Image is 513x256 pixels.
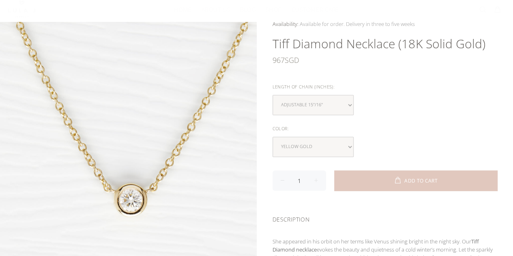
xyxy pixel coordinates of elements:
[169,3,196,16] a: HOME
[261,3,286,16] a: Shop
[291,6,339,13] span: Customer Care
[235,3,261,16] a: Blog
[334,170,498,191] button: ADD TO CART
[196,3,235,16] a: About Us
[174,6,191,13] span: HOME
[404,179,438,183] span: ADD TO CART
[273,205,498,231] div: DESCRIPTION
[286,3,339,16] a: Customer Care
[266,6,281,13] span: Shop
[273,123,498,134] div: Color:
[273,238,479,253] strong: Tiff Diamond necklace
[273,52,498,68] div: SGD
[273,20,298,28] span: Availability:
[273,82,498,92] div: Length of Chain (inches):
[240,6,256,13] span: Blog
[273,52,285,68] span: 967
[273,36,498,52] h1: Tiff Diamond necklace (18K Solid Gold)
[300,20,415,28] span: Available for order. Delivery in three to five weeks
[201,6,230,13] span: About Us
